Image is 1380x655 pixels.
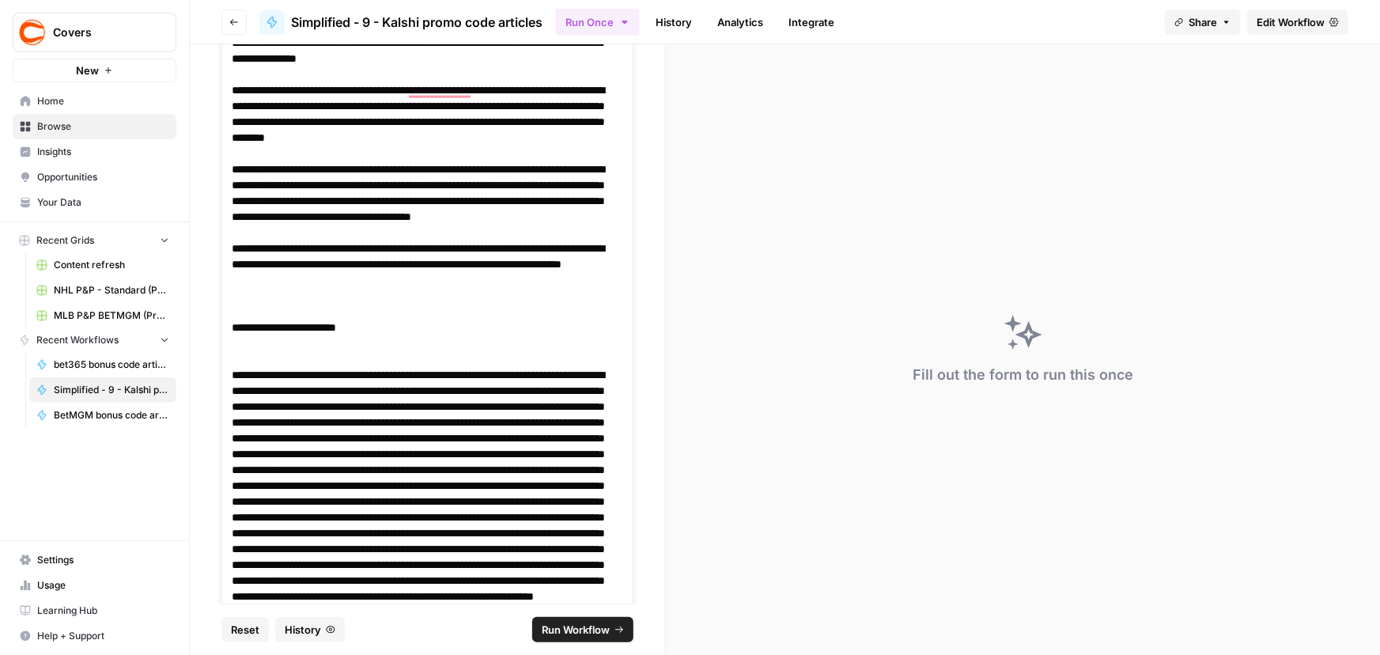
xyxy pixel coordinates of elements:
[13,139,176,165] a: Insights
[1257,14,1325,30] span: Edit Workflow
[37,145,169,159] span: Insights
[37,170,169,184] span: Opportunities
[36,333,119,347] span: Recent Workflows
[13,59,176,82] button: New
[13,547,176,573] a: Settings
[54,258,169,272] span: Content refresh
[18,18,47,47] img: Covers Logo
[29,278,176,303] a: NHL P&P - Standard (Production) Grid
[37,119,169,134] span: Browse
[13,114,176,139] a: Browse
[54,283,169,297] span: NHL P&P - Standard (Production) Grid
[646,9,701,35] a: History
[54,408,169,422] span: BetMGM bonus code article
[913,364,1133,386] div: Fill out the form to run this once
[542,622,610,638] span: Run Workflow
[13,13,176,52] button: Workspace: Covers
[54,358,169,372] span: bet365 bonus code article
[1165,9,1241,35] button: Share
[36,233,94,248] span: Recent Grids
[13,623,176,649] button: Help + Support
[29,377,176,403] a: Simplified - 9 - Kalshi promo code articles
[291,13,543,32] span: Simplified - 9 - Kalshi promo code articles
[13,328,176,352] button: Recent Workflows
[13,598,176,623] a: Learning Hub
[532,617,633,642] button: Run Workflow
[37,553,169,567] span: Settings
[13,229,176,252] button: Recent Grids
[1247,9,1348,35] a: Edit Workflow
[13,89,176,114] a: Home
[76,62,99,78] span: New
[37,195,169,210] span: Your Data
[37,94,169,108] span: Home
[13,165,176,190] a: Opportunities
[231,622,259,638] span: Reset
[259,9,543,35] a: Simplified - 9 - Kalshi promo code articles
[37,578,169,593] span: Usage
[29,303,176,328] a: MLB P&P BETMGM (Production) Grid (3)
[1189,14,1217,30] span: Share
[779,9,844,35] a: Integrate
[37,629,169,643] span: Help + Support
[708,9,773,35] a: Analytics
[13,190,176,215] a: Your Data
[54,309,169,323] span: MLB P&P BETMGM (Production) Grid (3)
[275,617,345,642] button: History
[53,25,149,40] span: Covers
[285,622,321,638] span: History
[13,573,176,598] a: Usage
[221,617,269,642] button: Reset
[29,352,176,377] a: bet365 bonus code article
[29,252,176,278] a: Content refresh
[29,403,176,428] a: BetMGM bonus code article
[54,383,169,397] span: Simplified - 9 - Kalshi promo code articles
[555,9,640,36] button: Run Once
[37,604,169,618] span: Learning Hub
